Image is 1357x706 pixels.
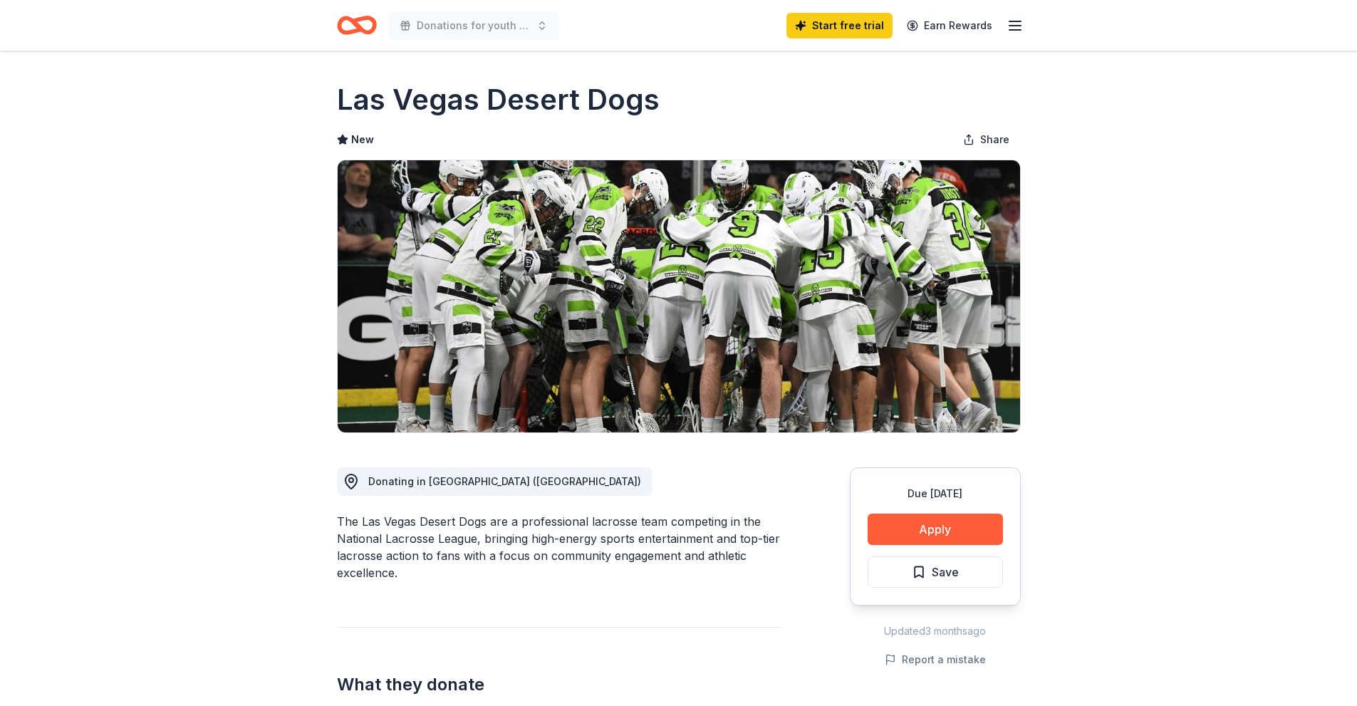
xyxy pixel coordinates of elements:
[868,485,1003,502] div: Due [DATE]
[952,125,1021,154] button: Share
[337,9,377,42] a: Home
[898,13,1001,38] a: Earn Rewards
[337,513,781,581] div: The Las Vegas Desert Dogs are a professional lacrosse team competing in the National Lacrosse Lea...
[932,563,959,581] span: Save
[850,623,1021,640] div: Updated 3 months ago
[868,514,1003,545] button: Apply
[980,131,1009,148] span: Share
[338,160,1020,432] img: Image for Las Vegas Desert Dogs
[337,673,781,696] h2: What they donate
[388,11,559,40] button: Donations for youth hockey team
[351,131,374,148] span: New
[337,80,660,120] h1: Las Vegas Desert Dogs
[368,475,641,487] span: Donating in [GEOGRAPHIC_DATA] ([GEOGRAPHIC_DATA])
[885,651,986,668] button: Report a mistake
[868,556,1003,588] button: Save
[417,17,531,34] span: Donations for youth hockey team
[786,13,893,38] a: Start free trial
